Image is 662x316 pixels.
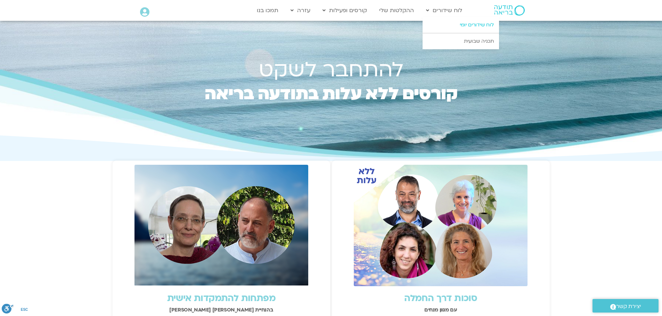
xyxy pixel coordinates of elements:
a: לוח שידורים [423,4,466,17]
a: לוח שידורים יומי [423,17,499,33]
h2: עם מגוון מנחים [335,307,546,313]
a: יצירת קשר [592,299,659,313]
a: תכניה שבועית [423,33,499,49]
a: קורסים ופעילות [319,4,370,17]
a: ההקלטות שלי [376,4,417,17]
h1: להתחבר לשקט [190,61,472,79]
span: יצירת קשר [616,302,641,311]
a: תמכו בנו [253,4,282,17]
a: עזרה [287,4,314,17]
a: מפתחות להתמקדות אישית [167,292,276,305]
a: סוכות דרך החמלה [404,292,477,305]
img: תודעה בריאה [494,5,525,16]
h2: בהנחיית [PERSON_NAME] [PERSON_NAME] [116,307,327,313]
h2: קורסים ללא עלות בתודעה בריאה [190,86,472,118]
